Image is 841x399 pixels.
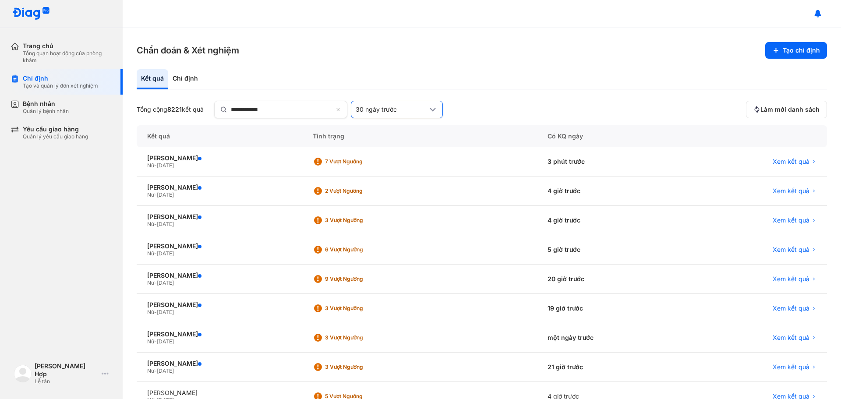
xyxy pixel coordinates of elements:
[167,106,182,113] span: 8221
[765,42,827,59] button: Tạo chỉ định
[325,217,395,224] div: 3 Vượt ngưỡng
[23,42,112,50] div: Trang chủ
[773,158,809,166] span: Xem kết quả
[147,191,154,198] span: Nữ
[746,101,827,118] button: Làm mới danh sách
[147,221,154,227] span: Nữ
[325,158,395,165] div: 7 Vượt ngưỡng
[154,367,157,374] span: -
[157,250,174,257] span: [DATE]
[773,304,809,312] span: Xem kết quả
[147,389,292,397] div: [PERSON_NAME]
[154,309,157,315] span: -
[537,235,684,265] div: 5 giờ trước
[325,305,395,312] div: 3 Vượt ngưỡng
[154,338,157,345] span: -
[157,221,174,227] span: [DATE]
[35,378,98,385] div: Lễ tân
[537,147,684,177] div: 3 phút trước
[537,323,684,353] div: một ngày trước
[325,364,395,371] div: 3 Vượt ngưỡng
[157,191,174,198] span: [DATE]
[147,301,292,309] div: [PERSON_NAME]
[537,125,684,147] div: Có KQ ngày
[147,279,154,286] span: Nữ
[537,353,684,382] div: 21 giờ trước
[137,125,302,147] div: Kết quả
[325,275,395,282] div: 9 Vượt ngưỡng
[154,279,157,286] span: -
[23,100,69,108] div: Bệnh nhân
[773,187,809,195] span: Xem kết quả
[773,334,809,342] span: Xem kết quả
[147,184,292,191] div: [PERSON_NAME]
[760,106,820,113] span: Làm mới danh sách
[168,69,202,89] div: Chỉ định
[23,50,112,64] div: Tổng quan hoạt động của phòng khám
[773,216,809,224] span: Xem kết quả
[147,154,292,162] div: [PERSON_NAME]
[147,213,292,221] div: [PERSON_NAME]
[147,162,154,169] span: Nữ
[147,309,154,315] span: Nữ
[537,294,684,323] div: 19 giờ trước
[157,367,174,374] span: [DATE]
[14,365,32,382] img: logo
[137,44,239,56] h3: Chẩn đoán & Xét nghiệm
[154,221,157,227] span: -
[147,272,292,279] div: [PERSON_NAME]
[137,106,204,113] div: Tổng cộng kết quả
[147,360,292,367] div: [PERSON_NAME]
[147,242,292,250] div: [PERSON_NAME]
[325,334,395,341] div: 3 Vượt ngưỡng
[325,187,395,194] div: 2 Vượt ngưỡng
[147,330,292,338] div: [PERSON_NAME]
[147,338,154,345] span: Nữ
[773,246,809,254] span: Xem kết quả
[325,246,395,253] div: 6 Vượt ngưỡng
[157,309,174,315] span: [DATE]
[12,7,50,21] img: logo
[356,106,428,113] div: 30 ngày trước
[35,362,98,378] div: [PERSON_NAME] Hợp
[23,108,69,115] div: Quản lý bệnh nhân
[154,162,157,169] span: -
[537,206,684,235] div: 4 giờ trước
[23,125,88,133] div: Yêu cầu giao hàng
[157,279,174,286] span: [DATE]
[537,265,684,294] div: 20 giờ trước
[537,177,684,206] div: 4 giờ trước
[157,162,174,169] span: [DATE]
[154,191,157,198] span: -
[302,125,537,147] div: Tình trạng
[23,74,98,82] div: Chỉ định
[773,363,809,371] span: Xem kết quả
[23,82,98,89] div: Tạo và quản lý đơn xét nghiệm
[154,250,157,257] span: -
[147,367,154,374] span: Nữ
[147,250,154,257] span: Nữ
[137,69,168,89] div: Kết quả
[157,338,174,345] span: [DATE]
[23,133,88,140] div: Quản lý yêu cầu giao hàng
[773,275,809,283] span: Xem kết quả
